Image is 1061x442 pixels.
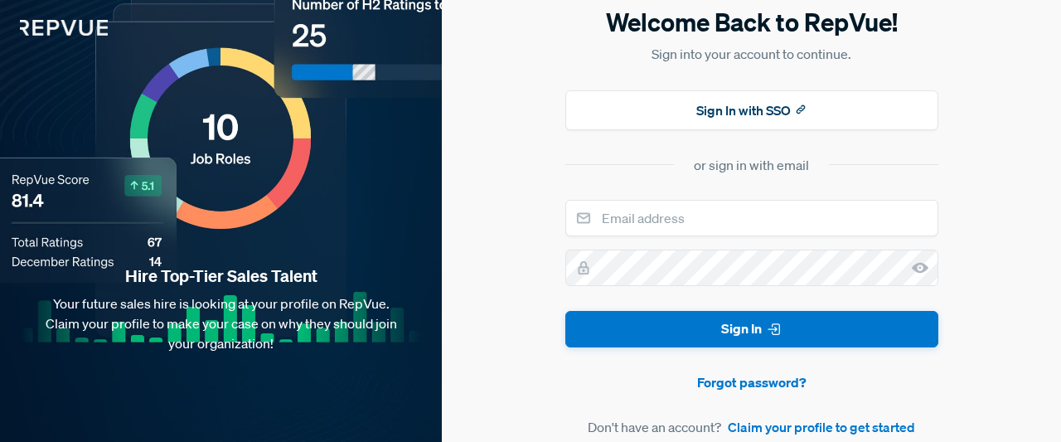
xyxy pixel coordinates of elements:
p: Your future sales hire is looking at your profile on RepVue. Claim your profile to make your case... [27,294,415,353]
a: Claim your profile to get started [728,417,915,437]
h5: Welcome Back to RepVue! [565,5,938,40]
p: Sign into your account to continue. [565,44,938,64]
div: or sign in with email [694,155,809,175]
button: Sign In with SSO [565,90,938,130]
a: Forgot password? [565,372,938,392]
input: Email address [565,200,938,236]
button: Sign In [565,311,938,348]
strong: Hire Top-Tier Sales Talent [27,265,415,287]
article: Don't have an account? [565,417,938,437]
